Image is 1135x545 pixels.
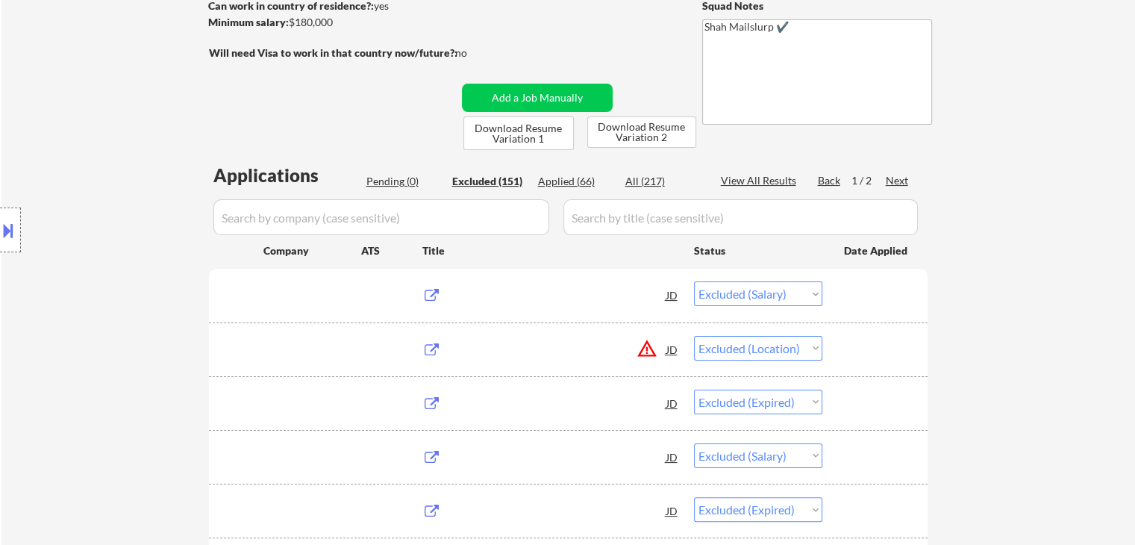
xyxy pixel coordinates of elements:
[694,237,822,264] div: Status
[213,199,549,235] input: Search by company (case sensitive)
[587,116,696,148] button: Download Resume Variation 2
[563,199,918,235] input: Search by title (case sensitive)
[208,16,289,28] strong: Minimum salary:
[665,390,680,417] div: JD
[886,173,910,188] div: Next
[213,166,361,184] div: Applications
[851,173,886,188] div: 1 / 2
[366,174,441,189] div: Pending (0)
[818,173,842,188] div: Back
[361,243,422,258] div: ATS
[462,84,613,112] button: Add a Job Manually
[452,174,527,189] div: Excluded (151)
[721,173,801,188] div: View All Results
[455,46,498,60] div: no
[538,174,613,189] div: Applied (66)
[463,116,574,150] button: Download Resume Variation 1
[665,443,680,470] div: JD
[665,497,680,524] div: JD
[625,174,700,189] div: All (217)
[263,243,361,258] div: Company
[422,243,680,258] div: Title
[637,338,657,359] button: warning_amber
[665,281,680,308] div: JD
[209,46,457,59] strong: Will need Visa to work in that country now/future?:
[844,243,910,258] div: Date Applied
[208,15,457,30] div: $180,000
[665,336,680,363] div: JD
